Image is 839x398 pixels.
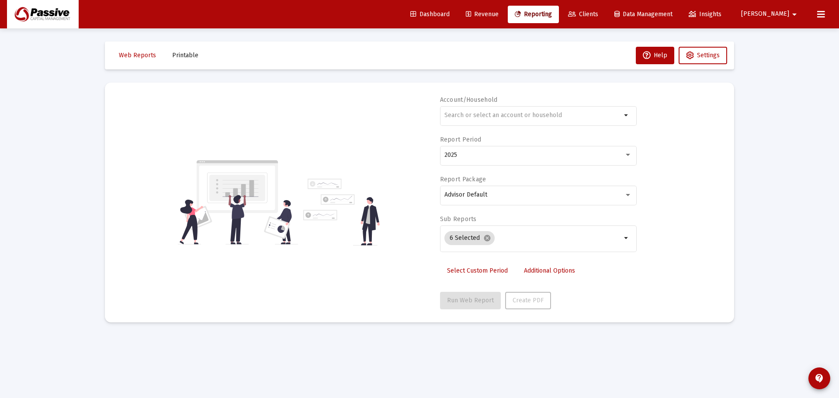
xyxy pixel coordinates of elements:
mat-chip: 6 Selected [444,231,495,245]
span: Additional Options [524,267,575,274]
span: Web Reports [119,52,156,59]
span: Select Custom Period [447,267,508,274]
button: Web Reports [112,47,163,64]
img: Dashboard [14,6,72,23]
span: Settings [697,52,720,59]
span: [PERSON_NAME] [741,10,789,18]
a: Dashboard [403,6,457,23]
mat-chip-list: Selection [444,229,621,247]
a: Data Management [607,6,680,23]
button: Help [636,47,674,64]
span: Revenue [466,10,499,18]
label: Sub Reports [440,215,477,223]
span: Dashboard [410,10,450,18]
mat-icon: contact_support [814,373,825,384]
span: Data Management [614,10,673,18]
span: Help [643,52,667,59]
span: Clients [568,10,598,18]
a: Reporting [508,6,559,23]
span: Insights [689,10,721,18]
button: [PERSON_NAME] [731,5,810,23]
span: Run Web Report [447,297,494,304]
span: Advisor Default [444,191,487,198]
a: Clients [561,6,605,23]
label: Report Package [440,176,486,183]
mat-icon: cancel [483,234,491,242]
a: Revenue [459,6,506,23]
mat-icon: arrow_drop_down [789,6,800,23]
input: Search or select an account or household [444,112,621,119]
label: Account/Household [440,96,498,104]
mat-icon: arrow_drop_down [621,233,632,243]
span: Create PDF [513,297,544,304]
span: Reporting [515,10,552,18]
mat-icon: arrow_drop_down [621,110,632,121]
button: Settings [679,47,727,64]
span: Printable [172,52,198,59]
button: Run Web Report [440,292,501,309]
label: Report Period [440,136,482,143]
button: Printable [165,47,205,64]
a: Insights [682,6,728,23]
span: 2025 [444,151,457,159]
button: Create PDF [505,292,551,309]
img: reporting [178,159,298,246]
img: reporting-alt [303,179,380,246]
